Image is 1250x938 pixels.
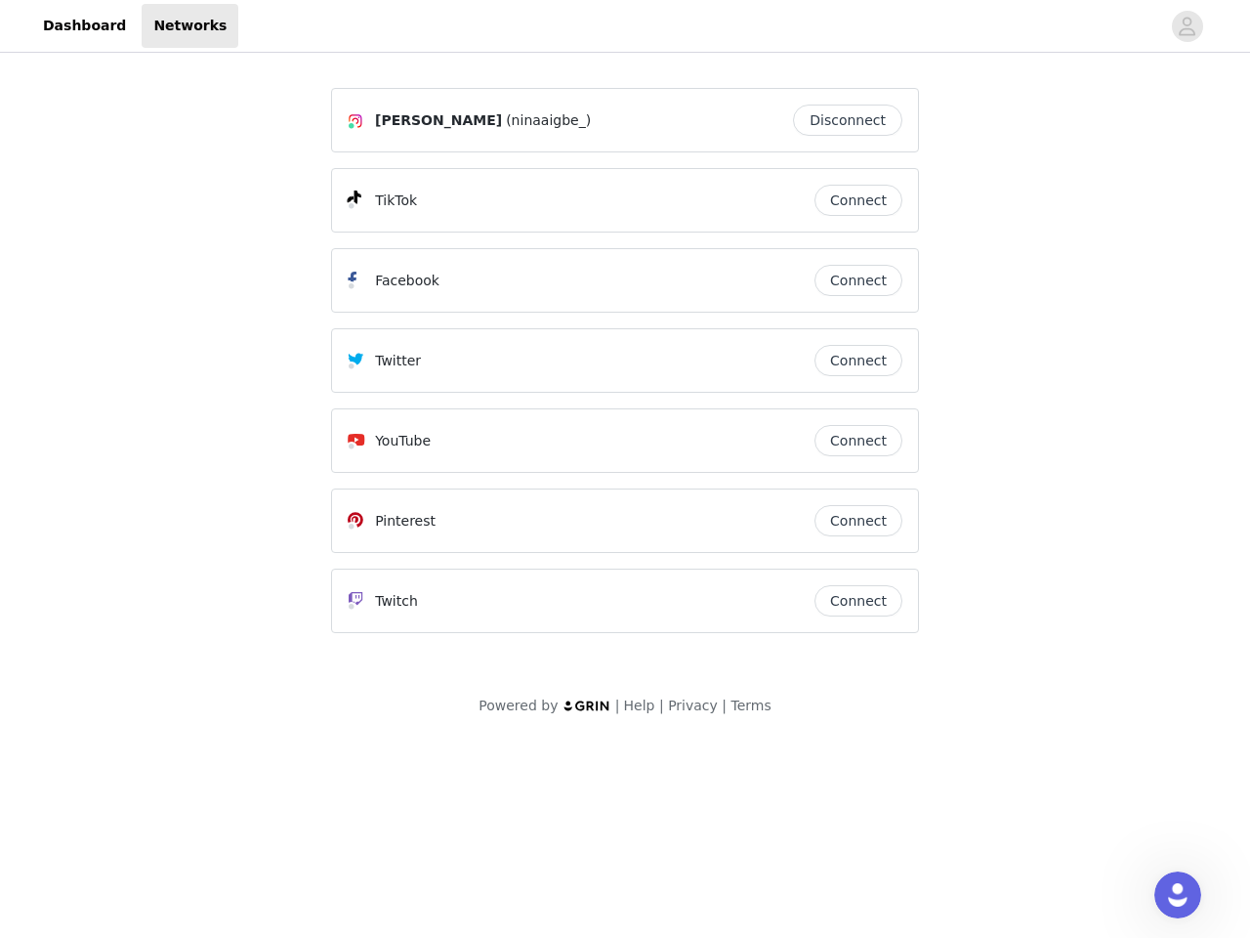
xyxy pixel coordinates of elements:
[814,585,902,617] button: Connect
[375,110,502,131] span: [PERSON_NAME]
[615,698,620,713] span: |
[814,345,902,376] button: Connect
[624,698,655,713] a: Help
[375,191,417,211] p: TikTok
[659,698,664,713] span: |
[793,105,902,136] button: Disconnect
[1178,11,1196,42] div: avatar
[562,700,611,712] img: logo
[479,698,558,713] span: Powered by
[375,351,421,371] p: Twitter
[668,698,718,713] a: Privacy
[348,113,363,129] img: Instagram Icon
[31,4,138,48] a: Dashboard
[375,511,436,532] p: Pinterest
[375,591,418,612] p: Twitch
[814,185,902,216] button: Connect
[142,4,238,48] a: Networks
[814,265,902,296] button: Connect
[814,505,902,536] button: Connect
[730,698,771,713] a: Terms
[506,110,591,131] span: (ninaaigbe_)
[814,425,902,456] button: Connect
[1154,872,1201,918] iframe: Intercom live chat
[375,271,439,291] p: Facebook
[722,698,727,713] span: |
[375,431,431,451] p: YouTube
